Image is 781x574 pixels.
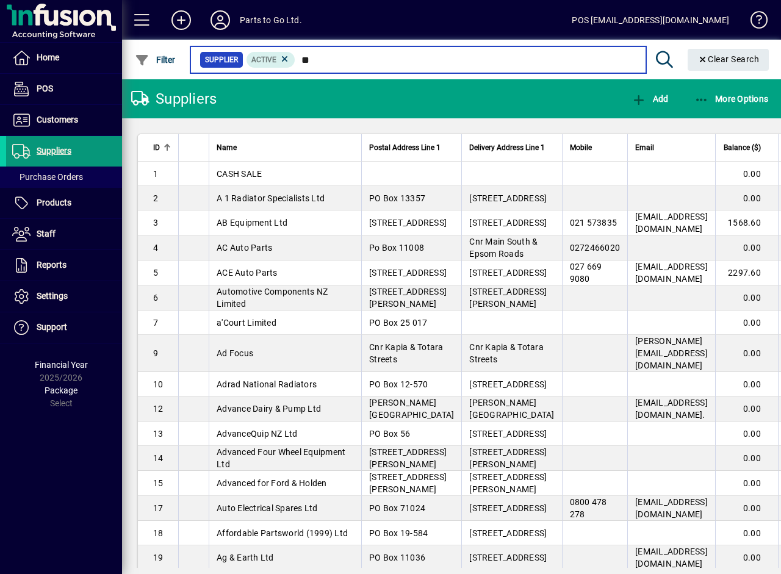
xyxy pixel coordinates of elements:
[240,10,302,30] div: Parts to Go Ltd.
[217,169,262,179] span: CASH SALE
[37,198,71,207] span: Products
[153,429,164,439] span: 13
[247,52,295,68] mat-chip: Activation Status: Active
[217,379,317,389] span: Adrad National Radiators
[205,54,238,66] span: Supplier
[153,453,164,463] span: 14
[153,218,158,228] span: 3
[153,404,164,414] span: 12
[217,429,298,439] span: AdvanceQuip NZ Ltd
[632,94,668,104] span: Add
[694,94,769,104] span: More Options
[369,553,425,562] span: PO Box 11036
[715,422,778,446] td: 0.00
[715,310,778,335] td: 0.00
[153,141,160,154] span: ID
[153,528,164,538] span: 18
[6,219,122,249] a: Staff
[715,446,778,471] td: 0.00
[369,342,444,364] span: Cnr Kapia & Totara Streets
[715,235,778,260] td: 0.00
[469,218,547,228] span: [STREET_ADDRESS]
[469,447,547,469] span: [STREET_ADDRESS][PERSON_NAME]
[217,348,253,358] span: Ad Focus
[715,186,778,210] td: 0.00
[715,471,778,496] td: 0.00
[369,447,447,469] span: [STREET_ADDRESS][PERSON_NAME]
[715,545,778,570] td: 0.00
[6,43,122,73] a: Home
[162,9,201,31] button: Add
[153,503,164,513] span: 17
[37,229,56,239] span: Staff
[369,398,454,420] span: [PERSON_NAME][GEOGRAPHIC_DATA]
[45,386,77,395] span: Package
[572,10,729,30] div: POS [EMAIL_ADDRESS][DOMAIN_NAME]
[217,528,348,538] span: Affordable Partsworld (1999) Ltd
[469,237,538,259] span: Cnr Main South & Epsom Roads
[6,188,122,218] a: Products
[6,74,122,104] a: POS
[369,503,425,513] span: PO Box 71024
[469,553,547,562] span: [STREET_ADDRESS]
[153,348,158,358] span: 9
[35,360,88,370] span: Financial Year
[570,497,607,519] span: 0800 478 278
[6,281,122,312] a: Settings
[369,218,447,228] span: [STREET_ADDRESS]
[217,503,318,513] span: Auto Electrical Spares Ltd
[37,115,78,124] span: Customers
[217,287,328,309] span: Automotive Components NZ Limited
[635,212,708,234] span: [EMAIL_ADDRESS][DOMAIN_NAME]
[37,260,67,270] span: Reports
[724,141,761,154] span: Balance ($)
[635,336,708,370] span: [PERSON_NAME][EMAIL_ADDRESS][DOMAIN_NAME]
[6,312,122,343] a: Support
[37,291,68,301] span: Settings
[217,553,274,562] span: Ag & Earth Ltd
[153,478,164,488] span: 15
[131,89,217,109] div: Suppliers
[37,322,67,332] span: Support
[570,262,602,284] span: 027 669 9080
[217,141,354,154] div: Name
[723,141,772,154] div: Balance ($)
[37,84,53,93] span: POS
[635,497,708,519] span: [EMAIL_ADDRESS][DOMAIN_NAME]
[153,318,158,328] span: 7
[153,379,164,389] span: 10
[217,243,272,253] span: AC Auto Parts
[469,429,547,439] span: [STREET_ADDRESS]
[715,396,778,422] td: 0.00
[570,243,621,253] span: 0272466020
[635,547,708,569] span: [EMAIL_ADDRESS][DOMAIN_NAME]
[369,472,447,494] span: [STREET_ADDRESS][PERSON_NAME]
[635,141,708,154] div: Email
[369,379,428,389] span: PO Box 12-570
[697,54,760,64] span: Clear Search
[217,447,345,469] span: Advanced Four Wheel Equipment Ltd
[635,398,708,420] span: [EMAIL_ADDRESS][DOMAIN_NAME].
[635,141,654,154] span: Email
[217,318,276,328] span: a'Court Limited
[715,260,778,285] td: 2297.60
[153,268,158,278] span: 5
[570,141,592,154] span: Mobile
[132,49,179,71] button: Filter
[715,521,778,545] td: 0.00
[715,162,778,186] td: 0.00
[570,218,617,228] span: 021 573835
[153,141,171,154] div: ID
[135,55,176,65] span: Filter
[469,528,547,538] span: [STREET_ADDRESS]
[715,285,778,310] td: 0.00
[369,193,425,203] span: PO Box 13357
[369,429,410,439] span: PO Box 56
[691,88,772,110] button: More Options
[715,210,778,235] td: 1568.60
[201,9,240,31] button: Profile
[715,496,778,521] td: 0.00
[251,56,276,64] span: Active
[153,553,164,562] span: 19
[469,398,554,420] span: [PERSON_NAME][GEOGRAPHIC_DATA]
